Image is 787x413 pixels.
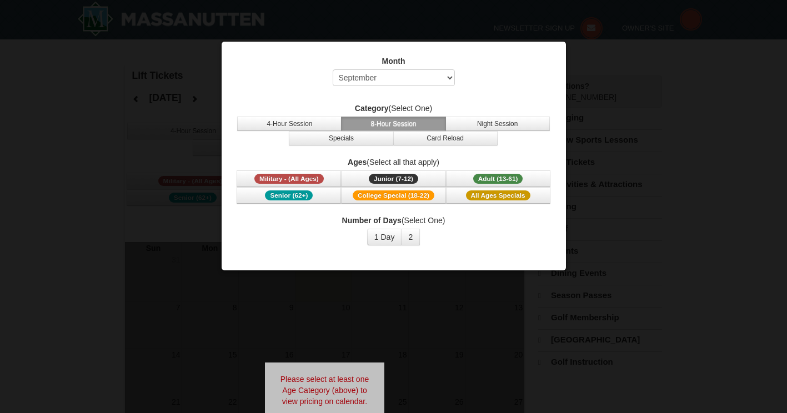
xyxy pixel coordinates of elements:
label: (Select all that apply) [235,157,552,168]
button: Junior (7-12) [341,170,445,187]
button: 4-Hour Session [237,117,342,131]
button: 2 [401,229,420,245]
span: Junior (7-12) [369,174,418,184]
button: Night Session [445,117,550,131]
button: Specials [289,131,393,145]
label: (Select One) [235,103,552,114]
strong: Ages [348,158,367,167]
button: All Ages Specials [446,187,550,204]
strong: Month [382,57,405,66]
button: 1 Day [367,229,402,245]
button: Adult (13-61) [446,170,550,187]
span: College Special (18-22) [353,190,434,200]
strong: Number of Days [342,216,402,225]
button: Senior (62+) [237,187,341,204]
strong: Category [355,104,389,113]
span: All Ages Specials [466,190,530,200]
button: College Special (18-22) [341,187,445,204]
button: Card Reload [393,131,498,145]
button: Military - (All Ages) [237,170,341,187]
span: Senior (62+) [265,190,313,200]
span: Military - (All Ages) [254,174,324,184]
button: 8-Hour Session [341,117,445,131]
span: Adult (13-61) [473,174,523,184]
label: (Select One) [235,215,552,226]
